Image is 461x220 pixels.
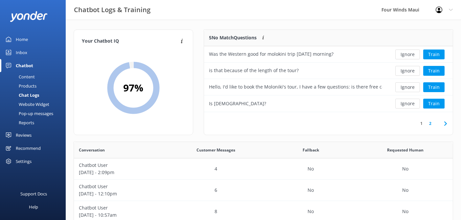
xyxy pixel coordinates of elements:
p: Chatbot User [79,183,164,190]
div: Chatbot [16,59,33,72]
a: Products [4,81,66,90]
span: Conversation [79,147,105,153]
div: Products [4,81,36,90]
div: is that because of the length of the tour? [209,67,299,74]
p: No [308,187,314,194]
p: 6 [215,187,217,194]
div: Reports [4,118,34,127]
h2: 97 % [123,80,143,96]
span: Customer Messages [196,147,235,153]
button: Train [423,66,445,76]
p: [DATE] - 10:57am [79,211,164,219]
p: No [308,165,314,172]
a: Pop-up messages [4,109,66,118]
div: row [204,79,453,95]
div: Inbox [16,46,27,59]
div: Hello, I'd like to book the Moloniki's tour, I have a few questions: is there free cancellation? ... [209,83,382,90]
button: Ignore [395,99,420,109]
p: No [308,208,314,215]
button: Train [423,82,445,92]
button: Ignore [395,66,420,76]
p: No [402,165,408,172]
a: Reports [4,118,66,127]
span: Fallback [303,147,319,153]
div: row [204,46,453,63]
div: Settings [16,155,32,168]
a: 1 [417,120,426,127]
p: No [402,187,408,194]
h4: Your Chatbot IQ [82,38,179,45]
p: Chatbot User [79,162,164,169]
div: Recommend [16,142,41,155]
span: Requested Human [387,147,424,153]
p: 8 [215,208,217,215]
div: Website Widget [4,100,49,109]
div: Chat Logs [4,90,39,100]
div: row [204,95,453,112]
button: Ignore [395,50,420,59]
div: Was the Western good for molokini trip [DATE] morning? [209,50,334,58]
div: Help [29,200,38,213]
div: grid [204,46,453,112]
button: Train [423,99,445,109]
a: 2 [426,120,435,127]
p: 4 [215,165,217,172]
a: Website Widget [4,100,66,109]
p: Chatbot User [79,204,164,211]
div: row [74,158,453,180]
a: Content [4,72,66,81]
div: Home [16,33,28,46]
p: [DATE] - 12:10pm [79,190,164,197]
button: Train [423,50,445,59]
h3: Chatbot Logs & Training [74,5,150,15]
p: [DATE] - 2:09pm [79,169,164,176]
a: Chat Logs [4,90,66,100]
img: yonder-white-logo.png [10,11,48,22]
button: Ignore [395,82,420,92]
p: 5 No Match Questions [209,34,257,41]
div: row [74,180,453,201]
div: Content [4,72,35,81]
div: Pop-up messages [4,109,53,118]
div: row [204,63,453,79]
div: Support Docs [20,187,47,200]
p: No [402,208,408,215]
div: Is [DEMOGRAPHIC_DATA]? [209,100,266,107]
div: Reviews [16,129,32,142]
